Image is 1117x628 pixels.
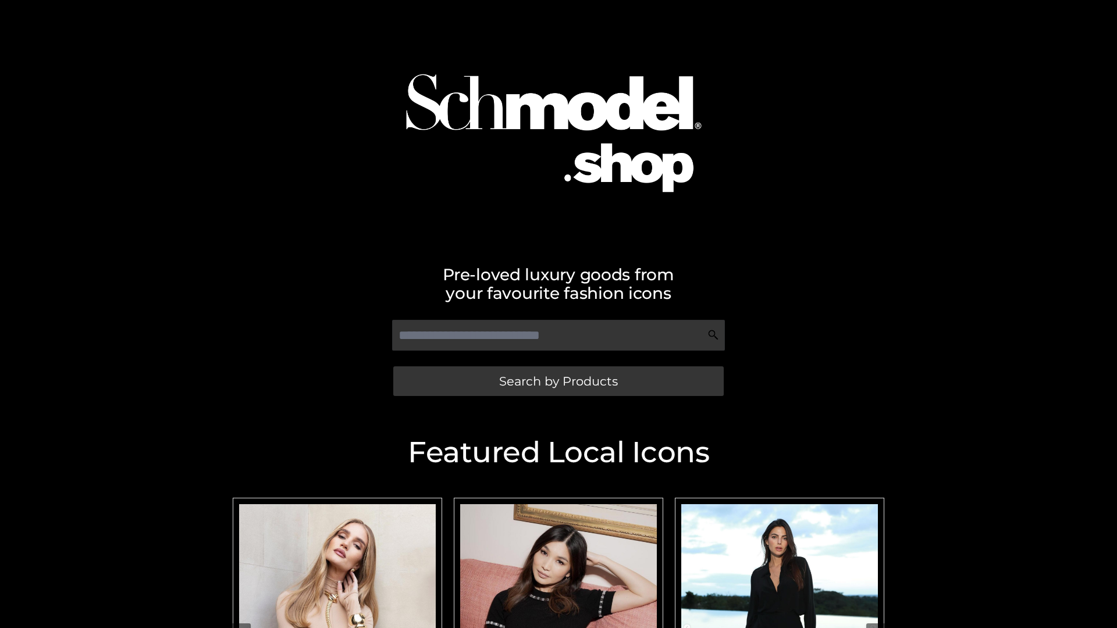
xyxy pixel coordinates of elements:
h2: Pre-loved luxury goods from your favourite fashion icons [227,265,890,302]
img: Search Icon [707,329,719,341]
a: Search by Products [393,366,724,396]
h2: Featured Local Icons​ [227,438,890,467]
span: Search by Products [499,375,618,387]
